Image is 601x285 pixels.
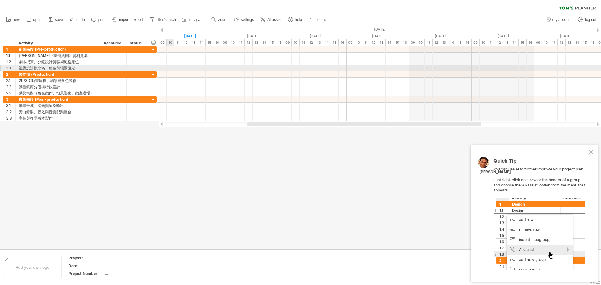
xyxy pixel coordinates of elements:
[370,39,378,46] div: 12
[331,39,339,46] div: 15
[259,16,283,24] a: AI assist
[590,280,600,285] div: v 422
[487,39,495,46] div: 11
[527,39,534,46] div: 16
[519,39,527,46] div: 15
[104,271,157,276] div: ....
[472,39,480,46] div: 09
[362,39,370,46] div: 11
[55,18,63,22] span: save
[174,39,182,46] div: 11
[18,40,97,46] div: Activity
[292,39,300,46] div: 10
[6,115,15,121] div: 3.3
[464,39,472,46] div: 16
[190,39,198,46] div: 13
[6,90,15,96] div: 2.3
[448,39,456,46] div: 14
[253,39,260,46] div: 13
[19,53,98,59] div: [PERSON_NAME]《臺灣輿圖》資料蒐集、數位化研究與考證
[68,16,87,24] a: undo
[577,16,598,24] a: log out
[495,39,503,46] div: 12
[581,39,589,46] div: 15
[300,39,307,46] div: 11
[157,18,176,22] span: filter/search
[233,16,256,24] a: settings
[433,39,440,46] div: 12
[401,39,409,46] div: 16
[6,78,15,84] div: 2.1
[260,39,268,46] div: 14
[552,18,572,22] span: my account
[493,158,587,270] div: You can use AI to further improve your project plan. Just right-click on a row or the header of a...
[386,39,393,46] div: 14
[479,170,511,175] div: [PERSON_NAME]
[221,33,284,39] div: Wednesday, 15 October 2025
[585,18,596,22] span: log out
[6,109,15,115] div: 3.2
[456,39,464,46] div: 15
[550,39,558,46] div: 11
[69,263,103,268] div: Date:
[19,84,98,90] div: 動畫鏡頭分段與特效設計
[378,39,386,46] div: 13
[573,39,581,46] div: 14
[33,18,42,22] span: open
[316,18,328,22] span: contact
[104,40,123,46] div: Resource
[130,40,143,46] div: Status
[268,39,276,46] div: 15
[19,96,98,102] div: 後製階段 (Post-production)
[206,39,213,46] div: 15
[354,39,362,46] div: 10
[409,39,417,46] div: 09
[542,39,550,46] div: 10
[417,39,425,46] div: 10
[19,71,98,77] div: 製作期 (Production)
[237,39,245,46] div: 11
[19,59,98,65] div: 劇本撰寫、分鏡設計與藝術風格定位
[19,46,98,52] div: 前製階段 (Pre-production)
[245,39,253,46] div: 12
[347,39,354,46] div: 09
[229,39,237,46] div: 10
[181,16,207,24] a: navigator
[6,59,15,65] div: 1.2
[315,39,323,46] div: 13
[284,39,292,46] div: 09
[6,103,15,109] div: 3.1
[4,16,22,24] a: new
[3,256,62,279] div: Add your own logo
[90,16,107,24] a: print
[69,255,103,261] div: Project:
[425,39,433,46] div: 11
[339,39,347,46] div: 16
[6,84,15,90] div: 2.2
[104,263,157,268] div: ....
[6,46,15,52] div: 1
[221,39,229,46] div: 09
[534,33,597,39] div: Monday, 20 October 2025
[589,39,597,46] div: 16
[167,39,174,46] div: 10
[6,96,15,102] div: 3
[98,18,105,22] span: print
[13,18,20,22] span: new
[295,18,302,22] span: help
[307,16,330,24] a: contact
[284,33,347,39] div: Thursday, 16 October 2025
[6,65,15,71] div: 1.3
[267,18,281,22] span: AI assist
[218,18,227,22] span: zoom
[19,90,98,96] div: 動態模擬（角色動作、地景變化、動畫過場）
[104,255,157,261] div: ....
[493,158,587,167] div: Quick Tip
[480,39,487,46] div: 10
[159,39,167,46] div: 09
[6,71,15,77] div: 2
[241,18,254,22] span: settings
[409,33,472,39] div: Saturday, 18 October 2025
[19,115,98,121] div: 字幕與多語版本製作
[347,33,409,39] div: Friday, 17 October 2025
